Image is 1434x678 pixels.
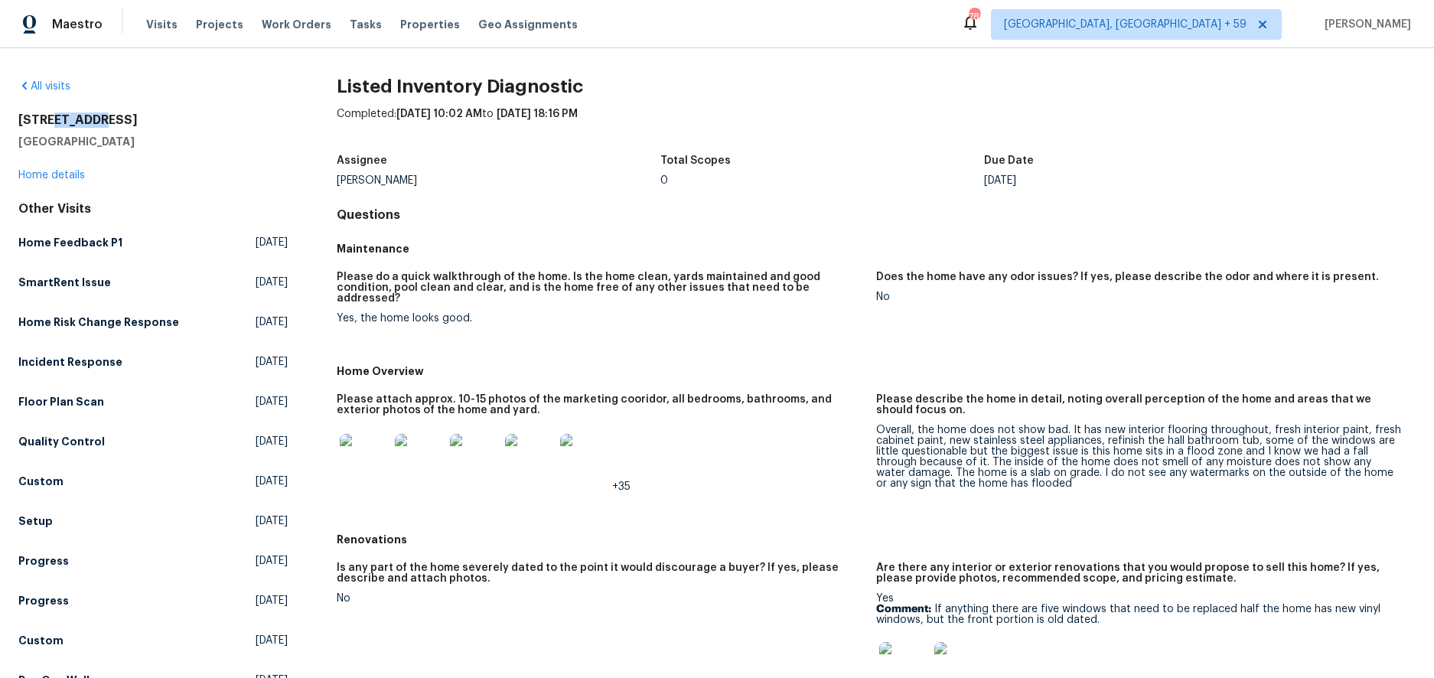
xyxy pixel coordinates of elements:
[337,241,1416,256] h5: Maintenance
[52,17,103,32] span: Maestro
[876,292,1403,302] div: No
[984,155,1034,166] h5: Due Date
[876,272,1379,282] h5: Does the home have any odor issues? If yes, please describe the odor and where it is present.
[146,17,178,32] span: Visits
[350,19,382,30] span: Tasks
[1004,17,1247,32] span: [GEOGRAPHIC_DATA], [GEOGRAPHIC_DATA] + 59
[18,235,122,250] h5: Home Feedback P1
[337,593,864,604] div: No
[18,513,53,529] h5: Setup
[18,553,69,569] h5: Progress
[18,468,288,495] a: Custom[DATE]
[262,17,331,32] span: Work Orders
[18,170,85,181] a: Home details
[18,275,111,290] h5: SmartRent Issue
[18,428,288,455] a: Quality Control[DATE]
[876,604,1403,625] p: If anything there are five windows that need to be replaced half the home has new vinyl windows, ...
[18,434,105,449] h5: Quality Control
[256,513,288,529] span: [DATE]
[256,394,288,409] span: [DATE]
[18,269,288,296] a: SmartRent Issue[DATE]
[478,17,578,32] span: Geo Assignments
[196,17,243,32] span: Projects
[969,9,979,24] div: 782
[18,354,122,370] h5: Incident Response
[337,532,1416,547] h5: Renovations
[18,308,288,336] a: Home Risk Change Response[DATE]
[337,363,1416,379] h5: Home Overview
[18,134,288,149] h5: [GEOGRAPHIC_DATA]
[337,79,1416,94] h2: Listed Inventory Diagnostic
[876,604,931,614] b: Comment:
[876,562,1403,584] h5: Are there any interior or exterior renovations that you would propose to sell this home? If yes, ...
[497,109,578,119] span: [DATE] 18:16 PM
[256,275,288,290] span: [DATE]
[337,394,864,416] h5: Please attach approx. 10-15 photos of the marketing cooridor, all bedrooms, bathrooms, and exteri...
[18,348,288,376] a: Incident Response[DATE]
[18,474,64,489] h5: Custom
[256,593,288,608] span: [DATE]
[256,354,288,370] span: [DATE]
[18,388,288,416] a: Floor Plan Scan[DATE]
[18,593,69,608] h5: Progress
[18,315,179,330] h5: Home Risk Change Response
[256,434,288,449] span: [DATE]
[18,394,104,409] h5: Floor Plan Scan
[18,547,288,575] a: Progress[DATE]
[984,175,1308,186] div: [DATE]
[256,235,288,250] span: [DATE]
[400,17,460,32] span: Properties
[337,313,864,324] div: Yes, the home looks good.
[18,627,288,654] a: Custom[DATE]
[337,207,1416,223] h4: Questions
[18,587,288,614] a: Progress[DATE]
[18,112,288,128] h2: [STREET_ADDRESS]
[256,633,288,648] span: [DATE]
[660,175,984,186] div: 0
[18,507,288,535] a: Setup[DATE]
[18,201,288,217] div: Other Visits
[612,481,631,492] span: +35
[660,155,731,166] h5: Total Scopes
[18,633,64,648] h5: Custom
[337,562,864,584] h5: Is any part of the home severely dated to the point it would discourage a buyer? If yes, please d...
[337,175,660,186] div: [PERSON_NAME]
[256,315,288,330] span: [DATE]
[256,474,288,489] span: [DATE]
[337,106,1416,146] div: Completed: to
[876,394,1403,416] h5: Please describe the home in detail, noting overall perception of the home and areas that we shoul...
[18,81,70,92] a: All visits
[337,272,864,304] h5: Please do a quick walkthrough of the home. Is the home clean, yards maintained and good condition...
[256,553,288,569] span: [DATE]
[337,155,387,166] h5: Assignee
[18,229,288,256] a: Home Feedback P1[DATE]
[1318,17,1411,32] span: [PERSON_NAME]
[396,109,482,119] span: [DATE] 10:02 AM
[876,425,1403,489] div: Overall, the home does not show bad. It has new interior flooring throughout, fresh interior pain...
